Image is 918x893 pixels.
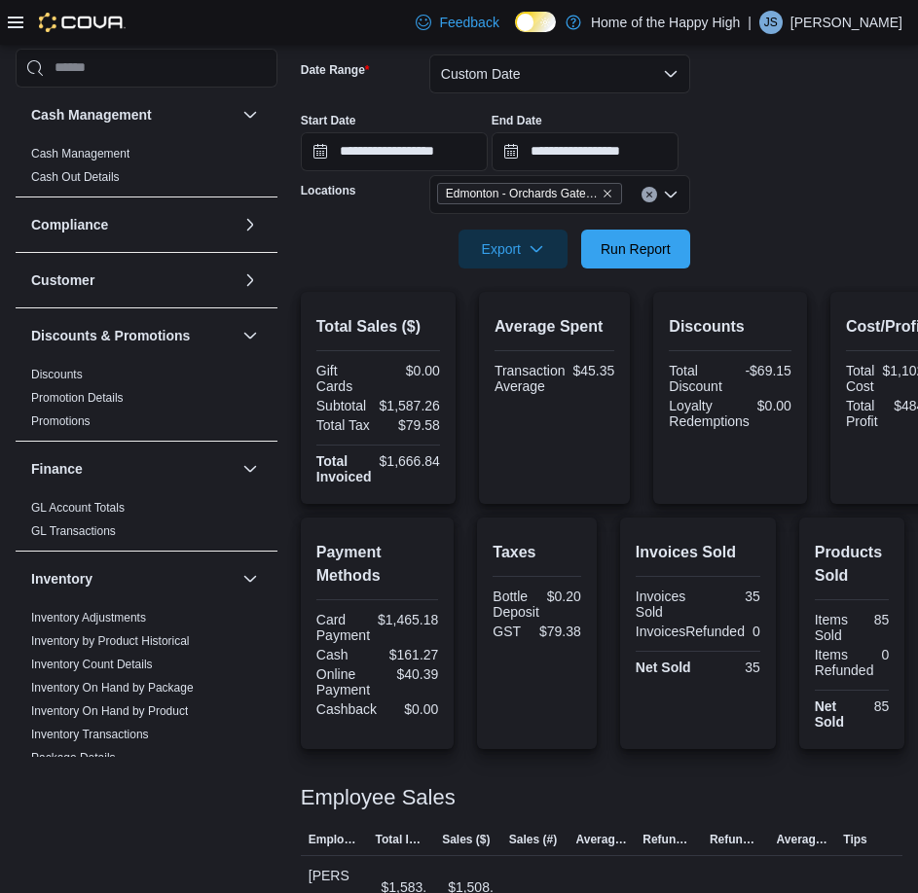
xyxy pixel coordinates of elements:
[790,11,902,34] p: [PERSON_NAME]
[31,681,194,695] a: Inventory On Hand by Package
[316,363,375,394] div: Gift Cards
[31,326,190,345] h3: Discounts & Promotions
[16,363,277,441] div: Discounts & Promotions
[309,832,360,847] span: Employee
[239,268,262,292] button: Customer
[239,213,262,236] button: Compliance
[16,142,277,196] div: Cash Management
[316,417,375,433] div: Total Tax
[239,567,262,590] button: Inventory
[573,363,615,378] div: $45.35
[669,315,791,339] h2: Discounts
[31,569,92,589] h3: Inventory
[31,459,235,479] button: Finance
[31,634,190,648] a: Inventory by Product Historical
[539,624,581,639] div: $79.38
[316,701,377,717] div: Cashback
[669,363,726,394] div: Total Discount
[316,612,370,643] div: Card Payment
[846,363,875,394] div: Total Cost
[881,647,889,662] div: 0
[777,832,828,847] span: Average Refund
[669,398,750,429] div: Loyalty Redemptions
[380,453,440,469] div: $1,666.84
[636,541,760,564] h2: Invoices Sold
[492,132,679,171] input: Press the down key to open a popover containing a calendar.
[31,391,124,405] a: Promotion Details
[601,239,671,259] span: Run Report
[515,12,556,32] input: Dark Mode
[429,54,690,93] button: Custom Date
[815,698,844,730] strong: Net Sold
[442,832,490,847] span: Sales ($)
[380,398,440,413] div: $1,587.26
[856,612,889,627] div: 85
[239,103,262,126] button: Cash Management
[31,459,83,479] h3: Finance
[495,363,566,394] div: Transaction Average
[31,105,235,125] button: Cash Management
[382,417,440,433] div: $79.58
[31,680,194,696] span: Inventory On Hand by Package
[509,832,557,847] span: Sales (#)
[385,701,438,717] div: $0.00
[757,398,791,413] div: $0.00
[316,647,374,662] div: Cash
[437,183,622,204] span: Edmonton - Orchards Gate - Fire & Flower
[710,832,761,847] span: Refunds (#)
[753,624,760,639] div: 0
[31,523,116,539] span: GL Transactions
[408,3,506,42] a: Feedback
[31,658,153,671] a: Inventory Count Details
[31,147,129,161] a: Cash Management
[702,589,760,604] div: 35
[591,11,740,34] p: Home of the Happy High
[31,169,120,185] span: Cash Out Details
[31,751,116,765] a: Package Details
[31,170,120,184] a: Cash Out Details
[734,363,791,378] div: -$69.15
[446,184,598,203] span: Edmonton - Orchards Gate - Fire & Flower
[636,660,691,675] strong: Net Sold
[31,500,125,516] span: GL Account Totals
[602,188,613,199] button: Remove Edmonton - Orchards Gate - Fire & Flower from selection in this group
[375,832,426,847] span: Total Invoiced
[515,32,516,33] span: Dark Mode
[31,367,83,382] span: Discounts
[301,132,488,171] input: Press the down key to open a popover containing a calendar.
[239,324,262,347] button: Discounts & Promotions
[459,230,568,268] button: Export
[316,398,372,413] div: Subtotal
[382,647,439,662] div: $161.27
[31,727,149,742] span: Inventory Transactions
[493,541,581,564] h2: Taxes
[316,541,439,588] h2: Payment Methods
[31,728,149,741] a: Inventory Transactions
[301,113,356,128] label: Start Date
[31,633,190,649] span: Inventory by Product Historical
[316,453,372,484] strong: Total Invoiced
[31,390,124,406] span: Promotion Details
[815,647,874,678] div: Items Refunded
[748,11,752,34] p: |
[581,230,690,268] button: Run Report
[316,315,440,339] h2: Total Sales ($)
[31,657,153,672] span: Inventory Count Details
[31,414,91,428] a: Promotions
[636,624,745,639] div: InvoicesRefunded
[31,326,235,345] button: Discounts & Promotions
[31,611,146,625] a: Inventory Adjustments
[31,368,83,381] a: Discounts
[31,569,235,589] button: Inventory
[31,750,116,766] span: Package Details
[16,496,277,551] div: Finance
[31,146,129,161] span: Cash Management
[493,589,538,620] div: Bottle Deposit
[576,832,628,847] span: Average Sale
[31,270,94,290] h3: Customer
[495,315,614,339] h2: Average Spent
[702,660,760,675] div: 35
[31,413,91,429] span: Promotions
[31,215,235,234] button: Compliance
[642,187,657,202] button: Clear input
